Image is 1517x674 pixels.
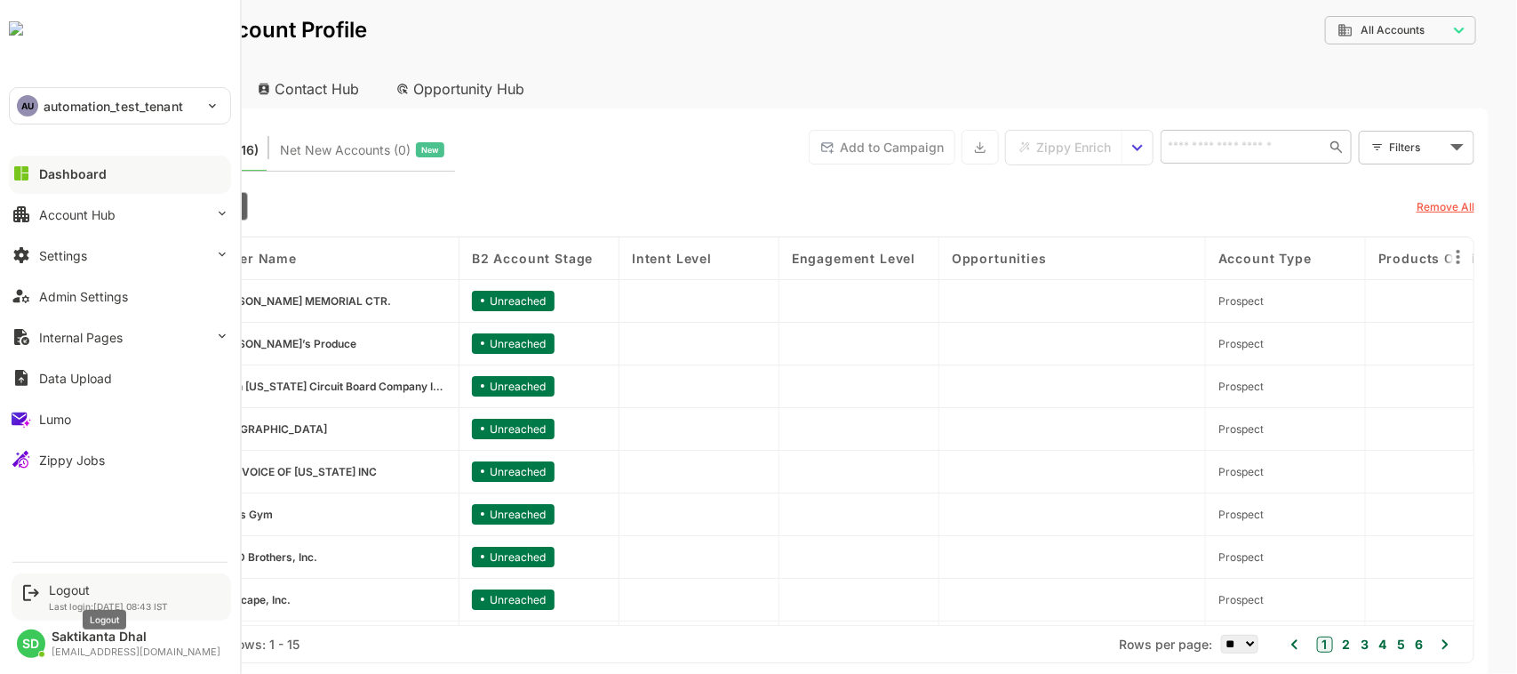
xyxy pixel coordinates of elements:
[1156,508,1202,521] span: Prospect
[1313,635,1325,654] button: 4
[52,646,220,658] div: [EMAIL_ADDRESS][DOMAIN_NAME]
[1327,138,1384,156] div: Filters
[320,69,478,108] div: Opportunity Hub
[359,139,377,162] span: New
[1348,635,1361,654] button: 6
[53,139,196,162] span: Known accounts you’ve identified to target - imported from CRM, Offline upload, or promoted from ...
[1156,294,1202,308] span: Prospect
[181,69,313,108] div: Contact Hub
[152,337,294,350] span: Chuck’s Produce
[1298,24,1362,36] span: All Accounts
[125,251,235,266] span: Customer Name
[1156,337,1202,350] span: Prospect
[17,95,38,116] div: AU
[9,360,231,396] button: Data Upload
[1263,13,1414,48] div: All Accounts
[1275,22,1385,38] div: All Accounts
[899,130,937,164] button: Export the selected data as CSV
[49,601,168,612] p: Last login: [DATE] 08:43 IST
[570,251,650,266] span: Intent Level
[17,630,45,658] div: SD
[39,371,112,386] div: Data Upload
[39,248,87,263] div: Settings
[9,278,231,314] button: Admin Settings
[974,136,1049,159] span: Zippy Enrich
[1156,380,1202,393] span: Prospect
[943,130,1091,165] div: enrich split button
[39,330,123,345] div: Internal Pages
[1156,593,1202,606] span: Prospect
[9,21,23,36] img: undefinedjpg
[1156,465,1202,478] span: Prospect
[1330,635,1343,654] button: 5
[152,593,228,606] span: Genscape, Inc.
[944,131,1060,164] button: Zippy Enrich
[9,319,231,355] button: Internal Pages
[39,166,107,181] div: Dashboard
[410,251,531,266] span: B2 Account Stage
[9,442,231,477] button: Zippy Jobs
[9,156,231,191] button: Dashboard
[410,461,492,482] div: Unreached
[152,508,211,521] span: Gold’s Gym
[68,20,305,41] p: Unified Account Profile
[49,582,168,598] div: Logout
[152,422,265,436] span: Auburn Community Hospital
[747,130,893,164] button: Add to Campaign
[1325,128,1412,165] div: Filters
[52,630,220,645] div: Saktikanta Dhal
[52,199,151,213] span: B2 Account Stage
[39,289,128,304] div: Admin Settings
[53,637,237,652] div: Total Rows: 9616 | Rows: 1 - 15
[1276,635,1289,654] button: 2
[152,465,315,478] span: KIDS VOICE OF INDIANA INC
[152,294,329,308] span: ADELINE LA PLANTE MEMORIAL CTR.
[410,504,492,525] div: Unreached
[410,590,492,610] div: Unreached
[1294,635,1306,654] button: 3
[410,333,492,354] div: Unreached
[152,550,255,564] span: BOND Brothers, Inc.
[1156,251,1250,266] span: Account Type
[9,197,231,232] button: Account Hub
[218,139,348,162] span: Net New Accounts ( 0 )
[410,291,492,311] div: Unreached
[152,380,384,393] span: North Texas Circuit Board Company Inc.
[43,192,186,221] div: B2 Account Stage
[39,453,105,468] div: Zippy Jobs
[9,401,231,437] button: Lumo
[1255,637,1271,653] button: 1
[730,251,853,266] span: Engagement Level
[28,69,174,108] div: Account Hub
[410,419,492,439] div: Unreached
[1156,422,1202,436] span: Prospect
[218,139,382,162] div: Newly surfaced ICP-fit accounts from Intent, Website, LinkedIn, and other engagement signals.
[1156,550,1202,564] span: Prospect
[410,547,492,567] div: Unreached
[1060,131,1090,164] button: select enrich strategy
[39,412,71,427] div: Lumo
[10,88,230,124] div: AUautomation_test_tenant
[890,251,985,266] span: Opportunities
[31,17,58,44] button: back
[39,207,116,222] div: Account Hub
[1316,251,1450,266] span: Products of Listed Opportunities
[410,376,492,397] div: Unreached
[44,97,183,116] p: automation_test_tenant
[1057,637,1150,652] span: Rows per page:
[1354,200,1412,213] u: Remove All
[9,237,231,273] button: Settings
